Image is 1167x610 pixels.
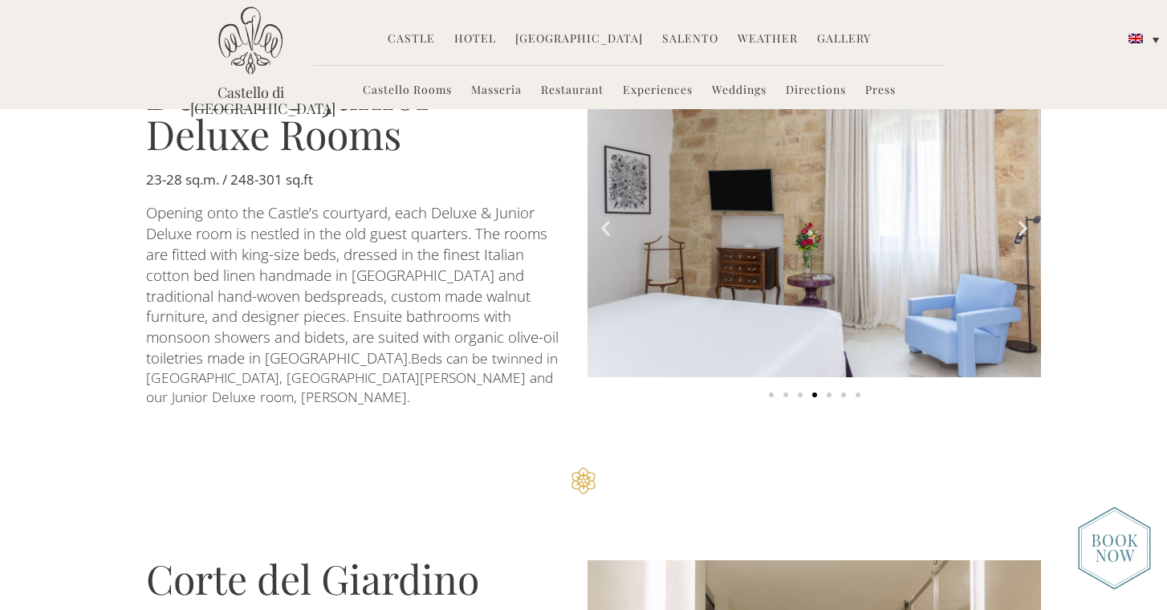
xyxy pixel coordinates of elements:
[817,31,871,49] a: Gallery
[471,82,522,100] a: Masseria
[827,392,832,397] span: Go to slide 5
[588,75,1041,377] img: Corte Torre_U6A4333
[783,392,788,397] span: Go to slide 2
[812,392,817,397] span: Go to slide 4
[146,202,563,367] span: Opening onto the Castle’s courtyard, each Deluxe & Junior Deluxe room is nestled in the old guest...
[841,392,846,397] span: Go to slide 6
[190,84,311,116] a: Castello di [GEOGRAPHIC_DATA]
[1128,34,1143,43] img: English
[738,31,798,49] a: Weather
[623,82,693,100] a: Experiences
[388,31,435,49] a: Castle
[769,392,774,397] span: Go to slide 1
[786,82,846,100] a: Directions
[146,170,313,189] b: 23-28 sq.m. / 248-301 sq.ft
[363,82,452,100] a: Castello Rooms
[712,82,766,100] a: Weddings
[798,392,803,397] span: Go to slide 3
[588,75,1041,405] div: Carousel | Horizontal scrolling: Arrow Left & Right
[596,218,616,238] div: Previous slide
[1013,218,1033,238] div: Next slide
[146,74,563,154] h3: Deluxe & Junior Deluxe Rooms
[454,31,496,49] a: Hotel
[146,559,563,599] h3: Corte del Giardino
[146,348,562,406] span: Beds can be twinned in [GEOGRAPHIC_DATA], [GEOGRAPHIC_DATA][PERSON_NAME] and our Junior Deluxe ro...
[662,31,718,49] a: Salento
[218,6,283,75] img: Castello di Ugento
[515,31,643,49] a: [GEOGRAPHIC_DATA]
[1078,506,1151,590] img: new-booknow.png
[588,75,1041,381] div: 4 of 7
[856,392,860,397] span: Go to slide 7
[541,82,604,100] a: Restaurant
[865,82,896,100] a: Press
